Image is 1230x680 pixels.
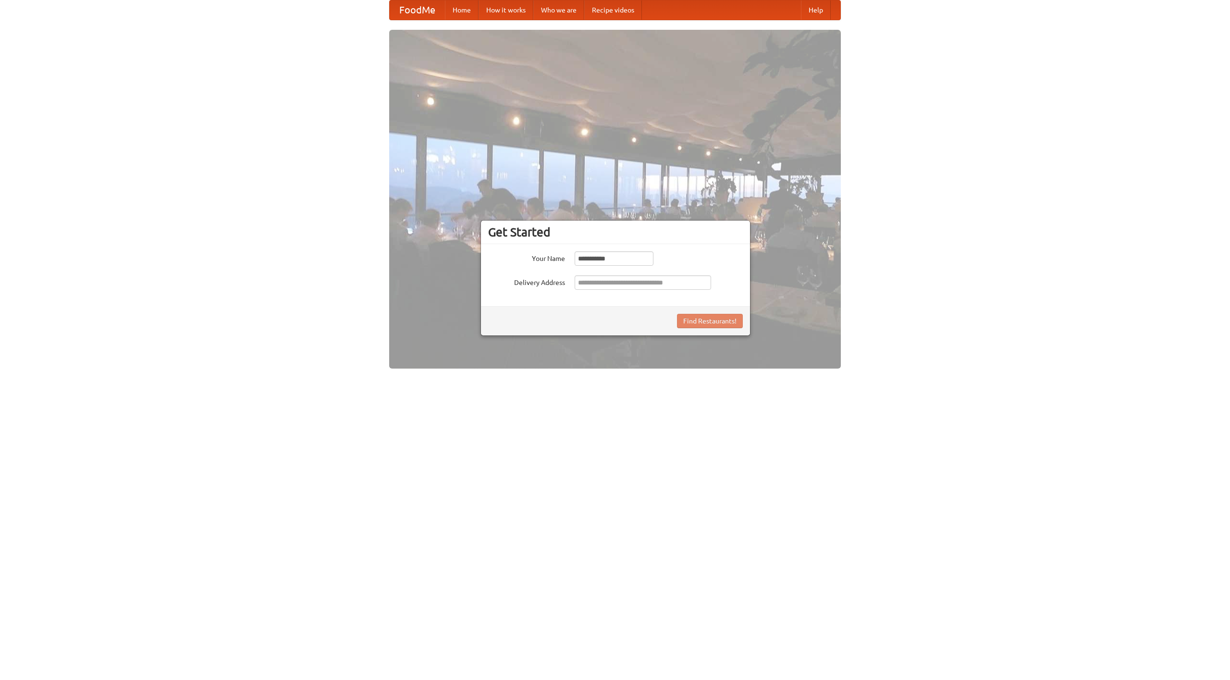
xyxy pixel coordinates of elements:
a: Who we are [533,0,584,20]
a: Help [801,0,831,20]
label: Delivery Address [488,275,565,287]
label: Your Name [488,251,565,263]
button: Find Restaurants! [677,314,743,328]
a: Recipe videos [584,0,642,20]
a: How it works [479,0,533,20]
h3: Get Started [488,225,743,239]
a: Home [445,0,479,20]
a: FoodMe [390,0,445,20]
